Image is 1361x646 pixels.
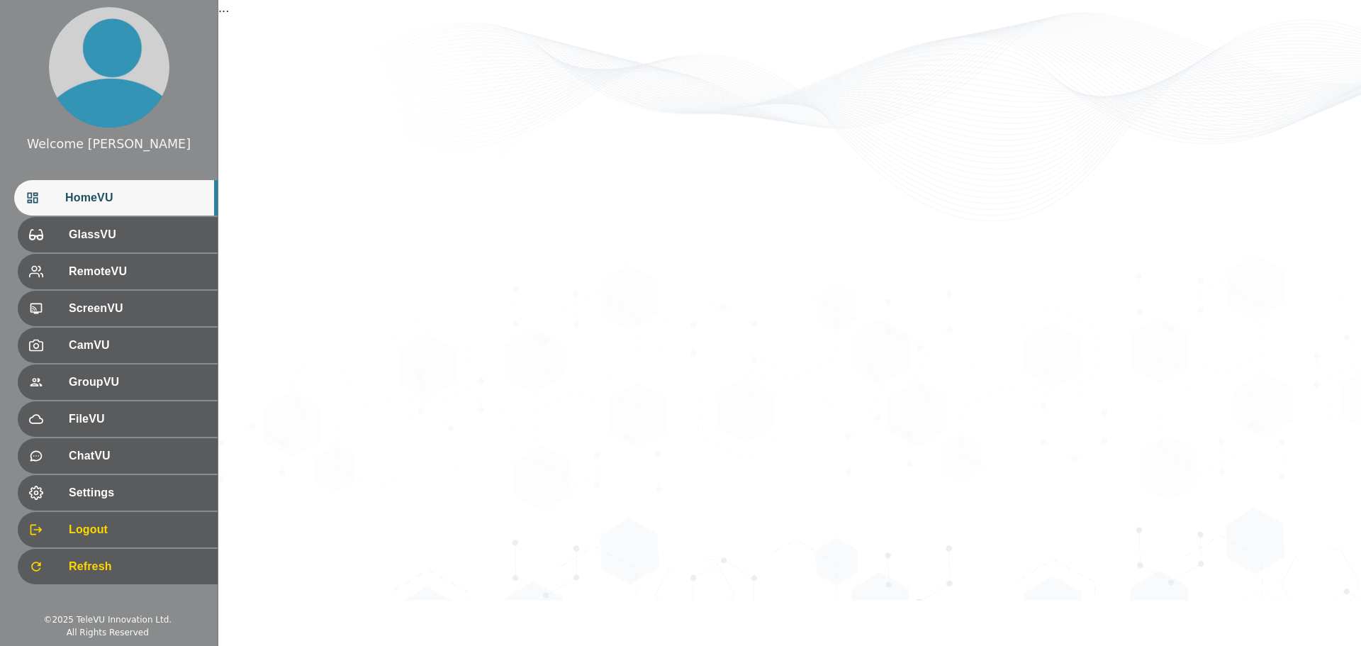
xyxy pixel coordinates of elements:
[69,411,206,428] span: FileVU
[18,512,218,547] div: Logout
[69,374,206,391] span: GroupVU
[67,626,149,639] div: All Rights Reserved
[69,447,206,464] span: ChatVU
[69,484,206,501] span: Settings
[18,364,218,400] div: GroupVU
[69,521,206,538] span: Logout
[18,549,218,584] div: Refresh
[49,7,169,128] img: profile.png
[18,217,218,252] div: GlassVU
[18,328,218,363] div: CamVU
[18,291,218,326] div: ScreenVU
[69,263,206,280] span: RemoteVU
[69,558,206,575] span: Refresh
[18,475,218,511] div: Settings
[69,226,206,243] span: GlassVU
[69,337,206,354] span: CamVU
[18,254,218,289] div: RemoteVU
[69,300,206,317] span: ScreenVU
[65,189,206,206] span: HomeVU
[18,438,218,474] div: ChatVU
[27,135,191,153] div: Welcome [PERSON_NAME]
[18,401,218,437] div: FileVU
[14,180,218,216] div: HomeVU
